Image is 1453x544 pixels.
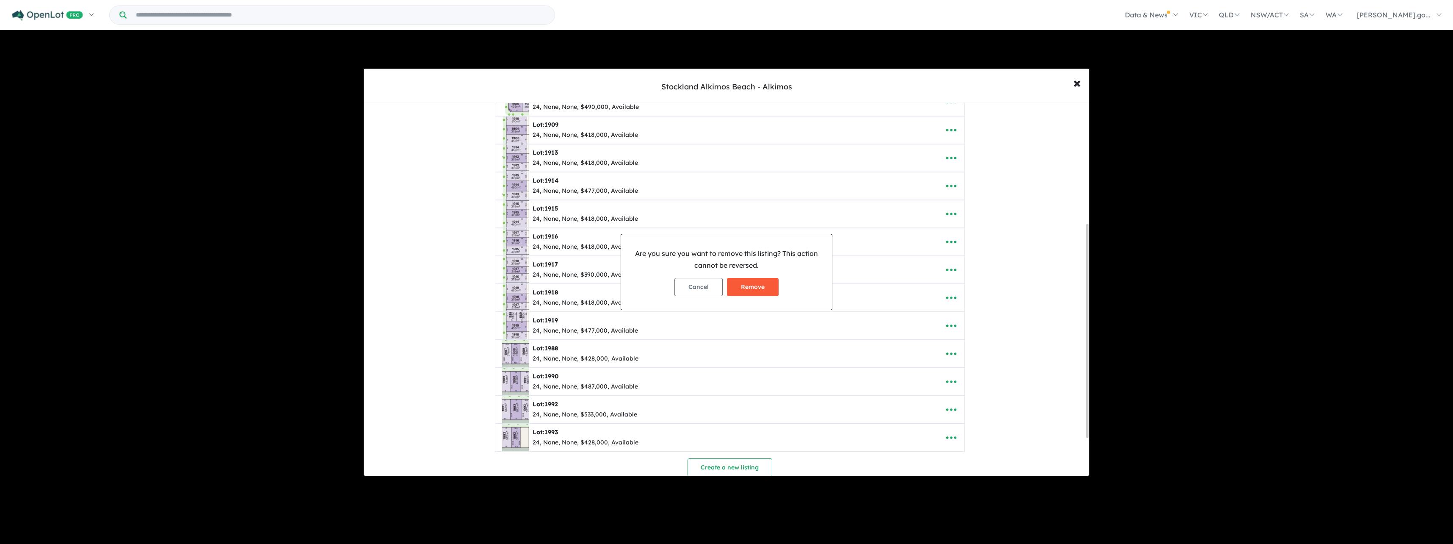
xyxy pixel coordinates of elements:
[12,10,83,21] img: Openlot PRO Logo White
[128,6,553,24] input: Try estate name, suburb, builder or developer
[727,278,779,296] button: Remove
[1357,11,1431,19] span: [PERSON_NAME].go...
[628,248,825,271] p: Are you sure you want to remove this listing? This action cannot be reversed.
[674,278,723,296] button: Cancel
